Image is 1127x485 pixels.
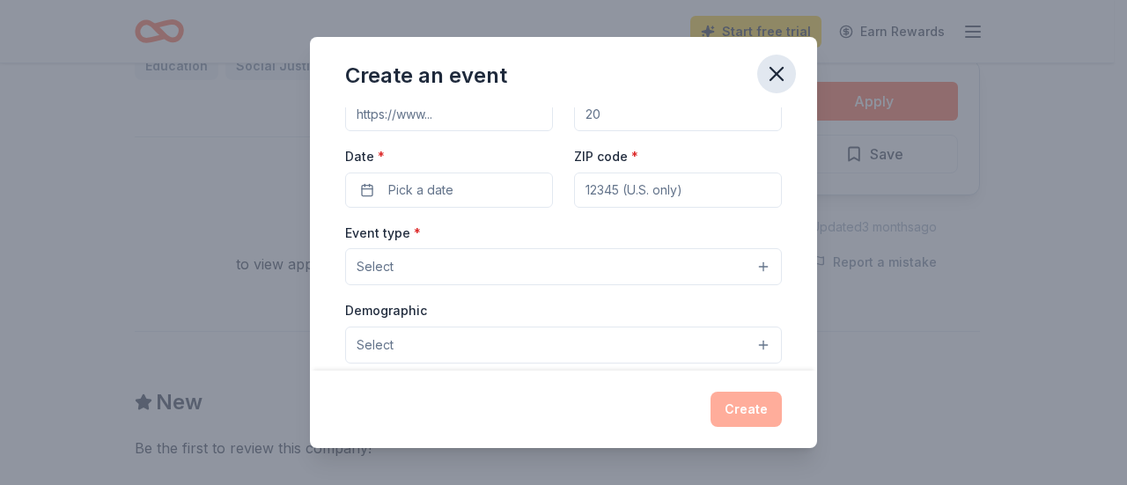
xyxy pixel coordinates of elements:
[574,96,782,131] input: 20
[345,62,507,90] div: Create an event
[345,148,553,165] label: Date
[345,96,553,131] input: https://www...
[345,173,553,208] button: Pick a date
[574,148,638,165] label: ZIP code
[345,224,421,242] label: Event type
[357,334,394,356] span: Select
[388,180,453,201] span: Pick a date
[345,248,782,285] button: Select
[574,173,782,208] input: 12345 (U.S. only)
[357,256,394,277] span: Select
[345,302,427,320] label: Demographic
[345,327,782,364] button: Select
